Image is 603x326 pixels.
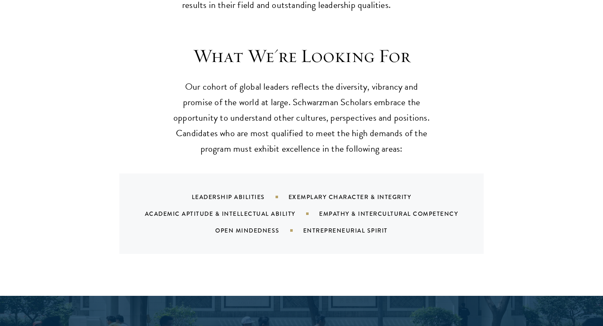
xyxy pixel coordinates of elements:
div: Empathy & Intercultural Competency [319,210,479,218]
p: Our cohort of global leaders reflects the diversity, vibrancy and promise of the world at large. ... [172,79,431,157]
div: Open Mindedness [215,226,303,235]
h3: What We're Looking For [172,44,431,68]
div: Entrepreneurial Spirit [303,226,409,235]
div: Exemplary Character & Integrity [289,193,433,201]
div: Leadership Abilities [192,193,289,201]
div: Academic Aptitude & Intellectual Ability [145,210,319,218]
